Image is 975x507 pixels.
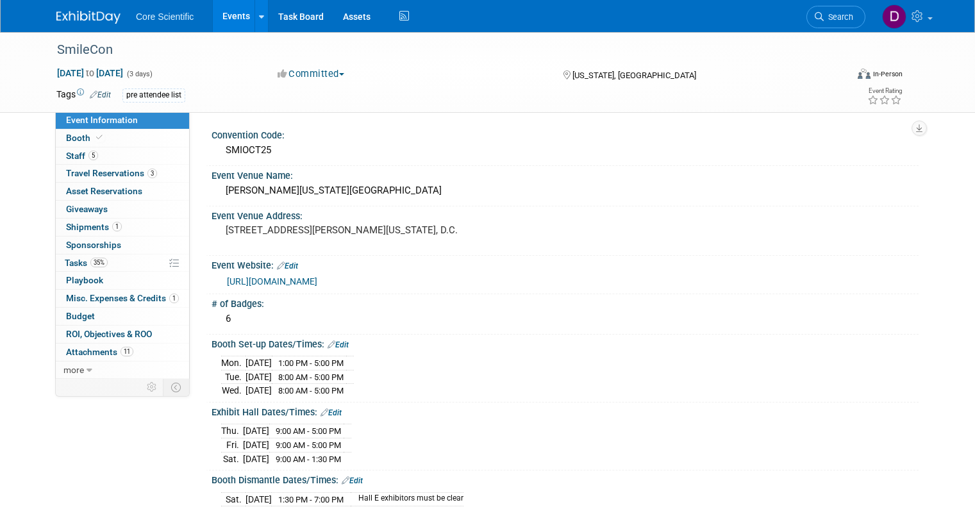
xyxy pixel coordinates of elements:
span: 3 [147,169,157,178]
a: [URL][DOMAIN_NAME] [227,276,317,287]
a: Sponsorships [56,237,189,254]
div: In-Person [872,69,903,79]
a: Edit [321,408,342,417]
td: Thu. [221,424,243,438]
td: Tue. [221,370,246,384]
a: Tasks35% [56,254,189,272]
span: Tasks [65,258,108,268]
span: more [63,365,84,375]
img: Danielle Wiesemann [882,4,906,29]
span: Booth [66,133,105,143]
a: Edit [90,90,111,99]
a: Misc. Expenses & Credits1 [56,290,189,307]
span: 35% [90,258,108,267]
span: 5 [88,151,98,160]
td: Hall E exhibitors must be clear [351,492,463,506]
a: Edit [328,340,349,349]
div: Event Venue Name: [212,166,919,182]
span: ROI, Objectives & ROO [66,329,152,339]
span: Giveaways [66,204,108,214]
a: Travel Reservations3 [56,165,189,182]
div: Event Venue Address: [212,206,919,222]
span: 1 [112,222,122,231]
td: [DATE] [243,452,269,465]
div: Convention Code: [212,126,919,142]
td: [DATE] [243,438,269,453]
span: 9:00 AM - 5:00 PM [276,440,341,450]
a: Playbook [56,272,189,289]
a: Shipments1 [56,219,189,236]
button: Committed [273,67,349,81]
span: Misc. Expenses & Credits [66,293,179,303]
img: Format-Inperson.png [858,69,871,79]
a: more [56,362,189,379]
td: [DATE] [246,356,272,370]
a: Attachments11 [56,344,189,361]
span: 11 [121,347,133,356]
a: Edit [277,262,298,270]
span: [US_STATE], [GEOGRAPHIC_DATA] [572,71,696,80]
span: Asset Reservations [66,186,142,196]
td: Toggle Event Tabs [163,379,190,395]
td: Personalize Event Tab Strip [141,379,163,395]
span: Core Scientific [136,12,194,22]
div: [PERSON_NAME][US_STATE][GEOGRAPHIC_DATA] [221,181,909,201]
td: Mon. [221,356,246,370]
span: 8:00 AM - 5:00 PM [278,386,344,395]
td: Sat. [221,452,243,465]
span: 9:00 AM - 5:00 PM [276,426,341,436]
span: Budget [66,311,95,321]
span: Event Information [66,115,138,125]
span: [DATE] [DATE] [56,67,124,79]
div: Booth Dismantle Dates/Times: [212,470,919,487]
span: (3 days) [126,70,153,78]
span: 1:30 PM - 7:00 PM [278,495,344,504]
a: Staff5 [56,147,189,165]
td: [DATE] [243,424,269,438]
div: Event Rating [867,88,902,94]
span: Search [824,12,853,22]
a: Search [806,6,865,28]
span: Playbook [66,275,103,285]
span: Shipments [66,222,122,232]
a: ROI, Objectives & ROO [56,326,189,343]
a: Edit [342,476,363,485]
span: 8:00 AM - 5:00 PM [278,372,344,382]
div: Event Format [778,67,903,86]
div: # of Badges: [212,294,919,310]
div: Booth Set-up Dates/Times: [212,335,919,351]
span: 1:00 PM - 5:00 PM [278,358,344,368]
span: Sponsorships [66,240,121,250]
td: Fri. [221,438,243,453]
div: SmileCon [53,38,831,62]
a: Booth [56,129,189,147]
img: ExhibitDay [56,11,121,24]
div: Event Website: [212,256,919,272]
a: Budget [56,308,189,325]
span: 9:00 AM - 1:30 PM [276,454,341,464]
span: 1 [169,294,179,303]
span: to [84,68,96,78]
pre: [STREET_ADDRESS][PERSON_NAME][US_STATE], D.C. [226,224,492,236]
div: SMIOCT25 [221,140,909,160]
td: Tags [56,88,111,103]
i: Booth reservation complete [96,134,103,141]
a: Event Information [56,112,189,129]
div: pre attendee list [122,88,185,102]
a: Asset Reservations [56,183,189,200]
td: [DATE] [246,370,272,384]
span: Travel Reservations [66,168,157,178]
td: [DATE] [246,492,272,506]
td: Sat. [221,492,246,506]
div: 6 [221,309,909,329]
span: Attachments [66,347,133,357]
div: Exhibit Hall Dates/Times: [212,403,919,419]
a: Giveaways [56,201,189,218]
td: [DATE] [246,384,272,397]
td: Wed. [221,384,246,397]
span: Staff [66,151,98,161]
